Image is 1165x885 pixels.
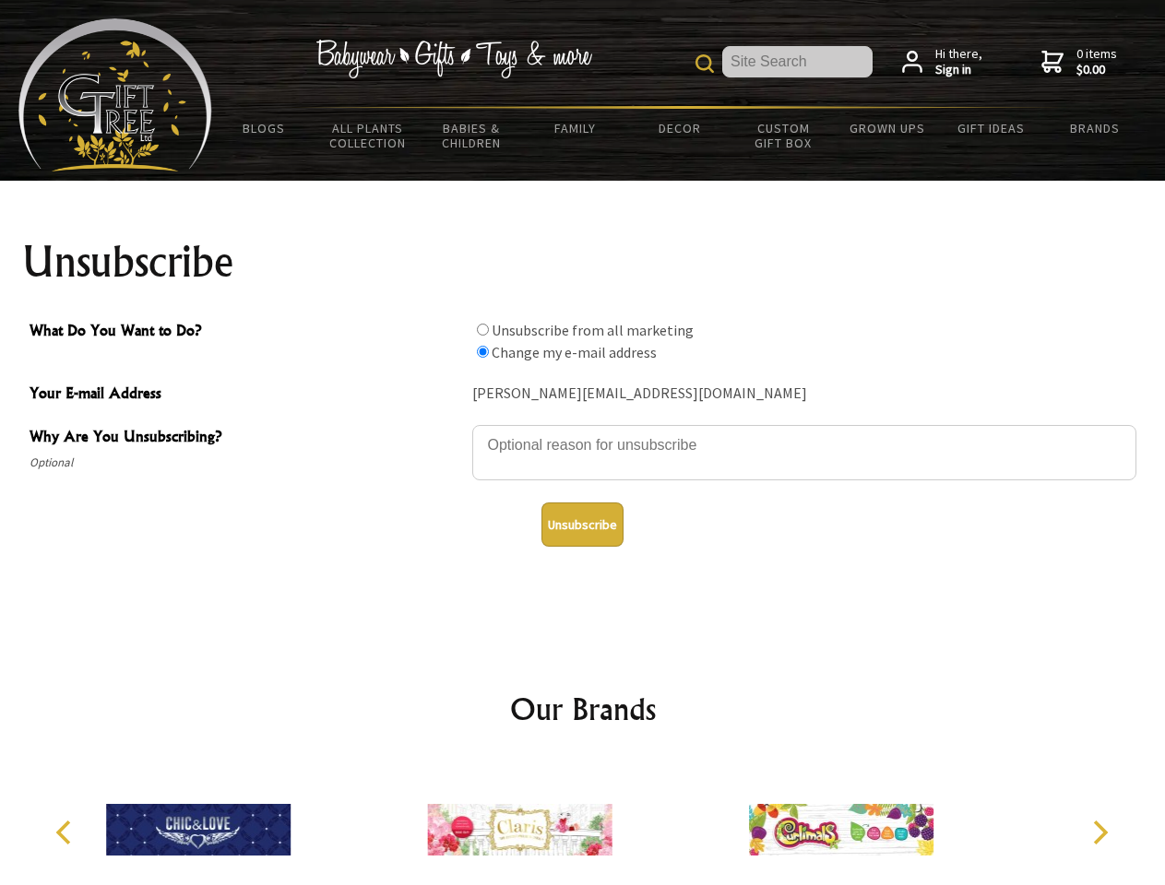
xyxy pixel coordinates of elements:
[22,240,1144,284] h1: Unsubscribe
[835,109,939,147] a: Grown Ups
[1041,46,1117,78] a: 0 items$0.00
[1043,109,1147,147] a: Brands
[477,346,489,358] input: What Do You Want to Do?
[46,812,87,853] button: Previous
[472,425,1136,480] textarea: Why Are You Unsubscribing?
[212,109,316,147] a: BLOGS
[30,382,463,408] span: Your E-mail Address
[1076,62,1117,78] strong: $0.00
[30,319,463,346] span: What Do You Want to Do?
[37,687,1129,731] h2: Our Brands
[541,502,624,547] button: Unsubscribe
[477,324,489,336] input: What Do You Want to Do?
[524,109,628,147] a: Family
[731,109,836,162] a: Custom Gift Box
[695,54,714,73] img: product search
[30,425,463,452] span: Why Are You Unsubscribing?
[1079,812,1120,853] button: Next
[935,46,982,78] span: Hi there,
[420,109,524,162] a: Babies & Children
[902,46,982,78] a: Hi there,Sign in
[722,46,873,77] input: Site Search
[1076,45,1117,78] span: 0 items
[492,343,657,361] label: Change my e-mail address
[472,380,1136,408] div: [PERSON_NAME][EMAIL_ADDRESS][DOMAIN_NAME]
[935,62,982,78] strong: Sign in
[18,18,212,171] img: Babyware - Gifts - Toys and more...
[939,109,1043,147] a: Gift Ideas
[316,109,421,162] a: All Plants Collection
[627,109,731,147] a: Decor
[30,452,463,474] span: Optional
[315,40,592,78] img: Babywear - Gifts - Toys & more
[492,321,694,339] label: Unsubscribe from all marketing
